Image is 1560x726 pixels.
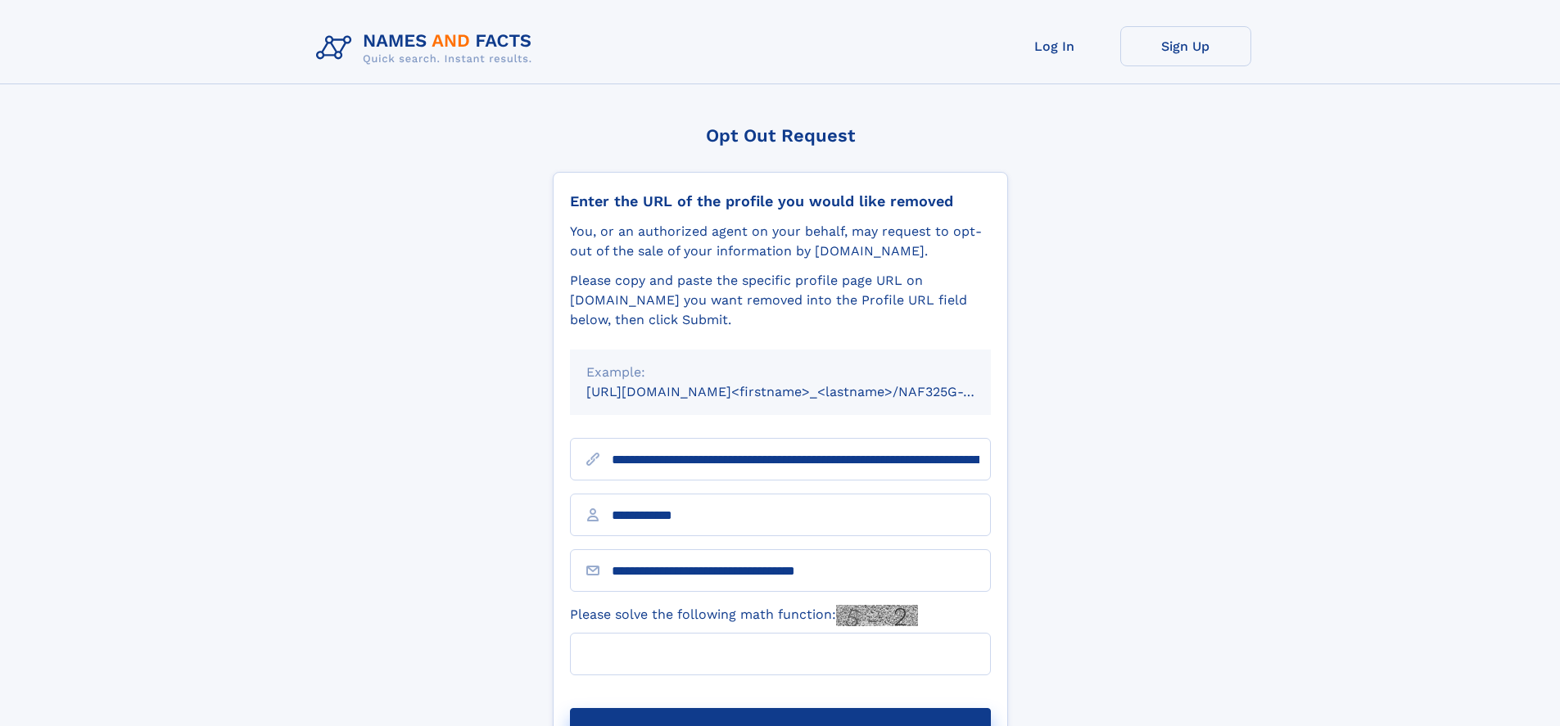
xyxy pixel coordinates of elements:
[586,384,1022,399] small: [URL][DOMAIN_NAME]<firstname>_<lastname>/NAF325G-xxxxxxxx
[586,363,974,382] div: Example:
[570,192,991,210] div: Enter the URL of the profile you would like removed
[1120,26,1251,66] a: Sign Up
[570,605,918,626] label: Please solve the following math function:
[553,125,1008,146] div: Opt Out Request
[570,271,991,330] div: Please copy and paste the specific profile page URL on [DOMAIN_NAME] you want removed into the Pr...
[989,26,1120,66] a: Log In
[570,222,991,261] div: You, or an authorized agent on your behalf, may request to opt-out of the sale of your informatio...
[310,26,545,70] img: Logo Names and Facts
